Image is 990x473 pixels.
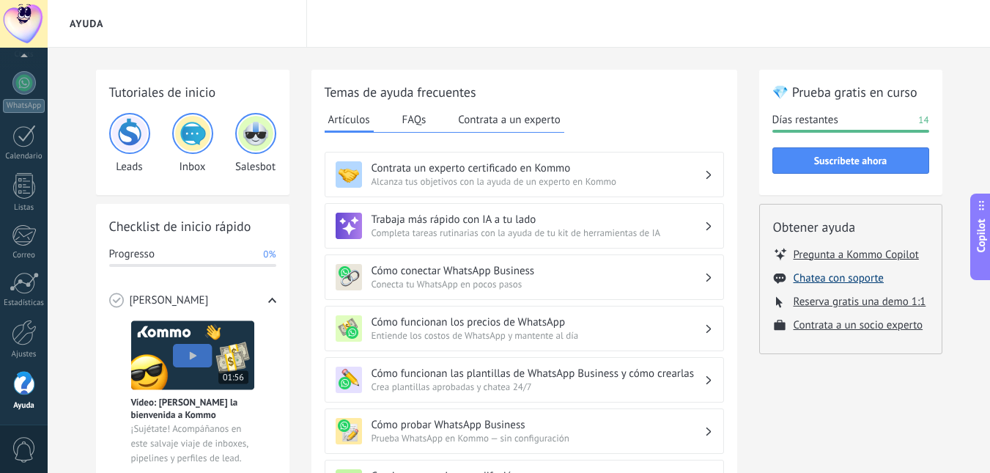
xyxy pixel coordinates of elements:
[794,295,926,309] button: Reserva gratis una demo 1:1
[3,203,45,213] div: Listas
[372,367,704,381] h3: Cómo funcionan las plantillas de WhatsApp Business y cómo crearlas
[372,432,704,444] span: Prueba WhatsApp en Kommo — sin configuración
[3,251,45,260] div: Correo
[918,113,928,128] span: 14
[325,83,724,101] h2: Temas de ayuda frecuentes
[263,247,276,262] span: 0%
[772,113,838,128] span: Días restantes
[974,219,989,252] span: Copilot
[372,381,704,393] span: Crea plantillas aprobadas y chatea 24/7
[325,109,374,133] button: Artículos
[772,147,929,174] button: Suscríbete ahora
[3,152,45,161] div: Calendario
[372,161,704,175] h3: Contrata un experto certificado en Kommo
[794,271,884,285] button: Chatea con soporte
[814,155,887,166] span: Suscríbete ahora
[772,83,929,101] h2: 💎 Prueba gratis en curso
[3,99,45,113] div: WhatsApp
[372,278,704,290] span: Conecta tu WhatsApp en pocos pasos
[172,113,213,174] div: Inbox
[399,109,430,131] button: FAQs
[794,247,919,262] button: Pregunta a Kommo Copilot
[131,396,254,421] span: Vídeo: [PERSON_NAME] la bienvenida a Kommo
[372,264,704,278] h3: Cómo conectar WhatsApp Business
[372,213,704,227] h3: Trabaja más rápido con IA a tu lado
[794,318,923,332] button: Contrata a un socio experto
[372,418,704,432] h3: Cómo probar WhatsApp Business
[372,315,704,329] h3: Cómo funcionan los precios de WhatsApp
[454,109,564,131] button: Contrata a un experto
[109,217,276,235] h2: Checklist de inicio rápido
[235,113,276,174] div: Salesbot
[773,218,928,236] h2: Obtener ayuda
[3,350,45,359] div: Ajustes
[109,83,276,101] h2: Tutoriales de inicio
[372,329,704,342] span: Entiende los costos de WhatsApp y mantente al día
[131,422,254,466] span: ¡Sujétate! Acompáñanos en este salvaje viaje de inboxes, pipelines y perfiles de lead.
[3,401,45,411] div: Ayuda
[3,298,45,308] div: Estadísticas
[130,293,209,308] span: [PERSON_NAME]
[372,227,704,239] span: Completa tareas rutinarias con la ayuda de tu kit de herramientas de IA
[109,247,155,262] span: Progresso
[372,175,704,188] span: Alcanza tus objetivos con la ayuda de un experto en Kommo
[109,113,150,174] div: Leads
[131,320,254,390] img: Meet video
